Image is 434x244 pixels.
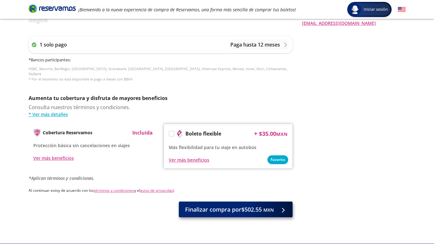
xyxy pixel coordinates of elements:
[78,7,296,13] em: ¡Bienvenido a la nueva experiencia de compra de Reservamos, una forma más sencilla de comprar tus...
[254,129,257,138] p: +
[185,205,274,214] span: Finalizar compra por $502.55
[29,4,76,13] i: Brand Logo
[398,6,406,14] button: English
[302,20,406,26] a: [EMAIL_ADDRESS][DOMAIN_NAME]
[29,66,293,82] p: HSBC, Banorte, BanRegio, [GEOGRAPHIC_DATA], Scotiabank, [GEOGRAPHIC_DATA], [GEOGRAPHIC_DATA], Ame...
[29,103,293,118] div: Consulta nuestros términos y condiciones.
[29,175,293,181] p: *Aplican términos y condiciones.
[33,142,130,148] span: Protección básica sin cancelaciones en viajes
[169,157,209,163] button: Ver más beneficios
[29,18,47,24] img: svg+xml;base64,PD94bWwgdmVyc2lvbj0iMS4wIiBlbmNvZGluZz0iVVRGLTgiPz4KPHN2ZyB3aWR0aD0iMzk2cHgiIGhlaW...
[230,41,280,48] p: Paga hasta 12 meses
[33,155,74,161] button: Ver más beneficios
[179,202,293,217] button: Finalizar compra por$502.55 MXN
[132,129,153,136] p: Incluida
[94,188,134,193] a: términos y condiciones
[29,77,133,81] span: * Por el momento no está disponible el pago a meses con BBVA
[276,131,288,137] small: MXN
[29,94,293,102] p: Aumenta tu cobertura y disfruta de mayores beneficios
[43,129,92,136] p: Cobertura Reservamos
[29,111,293,118] a: * Ver más detalles
[29,4,76,15] a: Brand Logo
[29,57,293,63] h6: * Bancos participantes :
[361,6,390,13] span: Iniciar sesión
[259,130,288,138] span: $ 35.00
[169,144,256,150] span: Más flexibilidad para tu viaje en autobús
[29,188,293,193] p: Al continuar estoy de acuerdo con los y el .
[185,130,221,137] p: Boleto flexible
[40,41,67,48] p: 1 solo pago
[140,188,174,193] a: aviso de privacidad
[263,207,274,213] small: MXN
